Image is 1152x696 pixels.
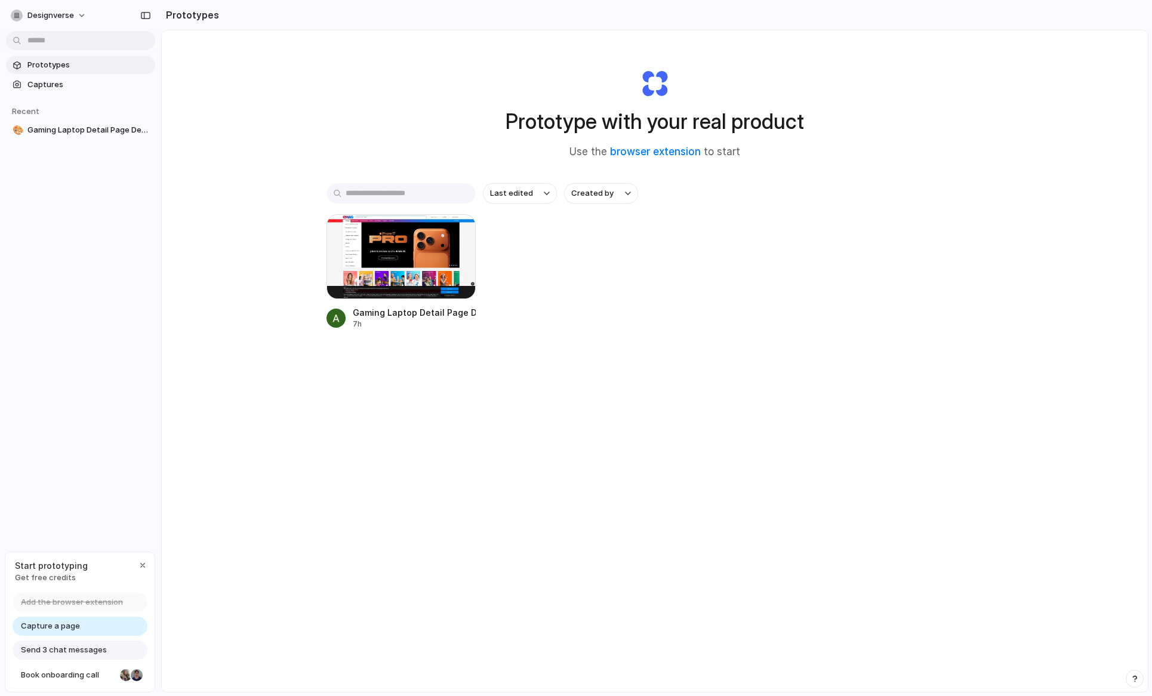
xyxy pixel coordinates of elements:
div: 7h [353,319,476,329]
div: Nicole Kubica [119,668,133,682]
a: Prototypes [6,56,155,74]
span: Get free credits [15,572,88,584]
span: Start prototyping [15,559,88,572]
a: 🎨Gaming Laptop Detail Page Design [6,121,155,139]
button: Created by [564,183,638,204]
span: Send 3 chat messages [21,644,107,656]
div: Christian Iacullo [130,668,144,682]
h1: Prototype with your real product [506,106,804,137]
span: designverse [27,10,74,21]
span: Last edited [490,187,533,199]
span: Capture a page [21,620,80,632]
span: Gaming Laptop Detail Page Design [27,124,150,136]
span: Recent [12,106,39,116]
a: browser extension [610,146,701,158]
span: Created by [571,187,614,199]
div: 🎨 [13,124,21,137]
button: designverse [6,6,93,25]
span: Use the to start [569,144,740,160]
a: Captures [6,76,155,94]
span: Add the browser extension [21,596,123,608]
h2: Prototypes [161,8,219,22]
span: Captures [27,79,150,91]
button: 🎨 [11,124,23,136]
button: Last edited [483,183,557,204]
a: Book onboarding call [13,666,147,685]
span: Prototypes [27,59,150,71]
a: Gaming Laptop Detail Page DesignGaming Laptop Detail Page Design7h [326,214,476,329]
span: Book onboarding call [21,669,115,681]
div: Gaming Laptop Detail Page Design [353,306,476,319]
